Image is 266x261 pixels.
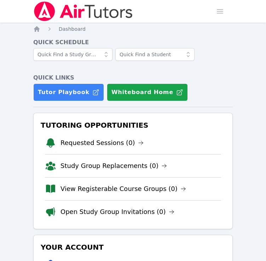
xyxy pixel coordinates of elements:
[59,25,86,33] a: Dashboard
[60,207,174,217] a: Open Study Group Invitations (0)
[33,1,133,21] img: Air Tutors
[33,83,104,101] a: Tutor Playbook
[60,161,167,171] a: Study Group Replacements (0)
[60,138,144,148] a: Requested Sessions (0)
[39,119,227,132] h3: Tutoring Opportunities
[33,48,112,61] input: Quick Find a Study Group
[33,38,233,47] h4: Quick Schedule
[115,48,195,61] input: Quick Find a Student
[59,26,86,32] span: Dashboard
[107,83,188,101] button: Whiteboard Home
[60,184,186,194] a: View Registerable Course Groups (0)
[33,74,233,82] h4: Quick Links
[39,241,227,254] h3: Your Account
[33,25,233,33] nav: Breadcrumb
